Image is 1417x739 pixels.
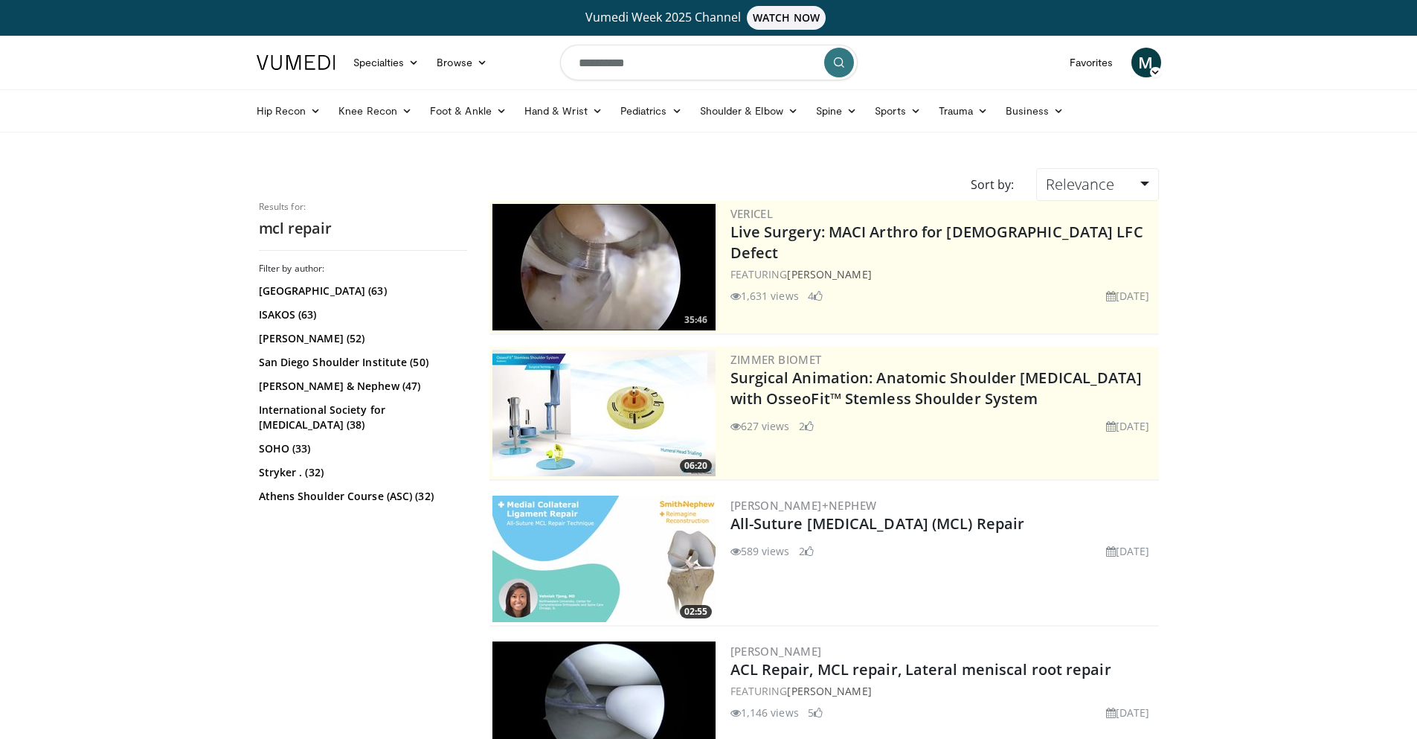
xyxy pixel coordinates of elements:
a: Trauma [930,96,997,126]
a: 35:46 [492,204,716,330]
a: [PERSON_NAME]+Nephew [730,498,877,513]
li: 2 [799,543,814,559]
a: Shoulder & Elbow [691,96,807,126]
a: Relevance [1036,168,1158,201]
a: Vericel [730,206,774,221]
li: [DATE] [1106,705,1150,720]
h3: Filter by author: [259,263,467,275]
span: 02:55 [680,605,712,618]
a: San Diego Shoulder Institute (50) [259,355,463,370]
img: 84e7f812-2061-4fff-86f6-cdff29f66ef4.300x170_q85_crop-smart_upscale.jpg [492,350,716,476]
a: Hand & Wrist [515,96,611,126]
a: Stryker . (32) [259,465,463,480]
li: 589 views [730,543,790,559]
span: 35:46 [680,313,712,327]
li: 627 views [730,418,790,434]
a: ACL Repair, MCL repair, Lateral meniscal root repair [730,659,1111,679]
div: Sort by: [960,168,1025,201]
a: Hip Recon [248,96,330,126]
a: ISAKOS (63) [259,307,463,322]
a: Live Surgery: MACI Arthro for [DEMOGRAPHIC_DATA] LFC Defect [730,222,1143,263]
a: International Society for [MEDICAL_DATA] (38) [259,403,463,432]
li: [DATE] [1106,543,1150,559]
p: Results for: [259,201,467,213]
li: 5 [808,705,823,720]
img: eb023345-1e2d-4374-a840-ddbc99f8c97c.300x170_q85_crop-smart_upscale.jpg [492,204,716,330]
div: FEATURING [730,266,1156,282]
a: [PERSON_NAME] [787,267,871,281]
a: Sports [866,96,930,126]
a: [PERSON_NAME] & Nephew (47) [259,379,463,394]
li: [DATE] [1106,288,1150,304]
a: 06:20 [492,350,716,476]
a: Favorites [1061,48,1122,77]
span: WATCH NOW [747,6,826,30]
li: 2 [799,418,814,434]
a: All-Suture [MEDICAL_DATA] (MCL) Repair [730,514,1025,534]
img: VuMedi Logo [257,55,335,70]
a: Specialties [344,48,428,77]
a: [PERSON_NAME] [787,684,871,698]
a: [PERSON_NAME] (52) [259,331,463,346]
a: Foot & Ankle [421,96,515,126]
li: 1,631 views [730,288,799,304]
a: Vumedi Week 2025 ChannelWATCH NOW [259,6,1159,30]
img: 816cf230-65f6-4701-a6c1-b4cb1c328f00.300x170_q85_crop-smart_upscale.jpg [492,496,716,622]
li: [DATE] [1106,418,1150,434]
h2: mcl repair [259,219,467,238]
li: 4 [808,288,823,304]
a: [PERSON_NAME] [730,644,822,659]
a: [GEOGRAPHIC_DATA] (63) [259,284,463,298]
li: 1,146 views [730,705,799,720]
a: M [1131,48,1161,77]
input: Search topics, interventions [560,45,858,80]
span: 06:20 [680,459,712,473]
a: Zimmer Biomet [730,352,822,367]
a: Spine [807,96,866,126]
a: SOHO (33) [259,441,463,456]
a: Pediatrics [611,96,691,126]
a: Browse [428,48,496,77]
a: Athens Shoulder Course (ASC) (32) [259,489,463,504]
a: Business [997,96,1073,126]
a: 02:55 [492,496,716,622]
a: Knee Recon [330,96,421,126]
span: Relevance [1046,174,1114,194]
a: Surgical Animation: Anatomic Shoulder [MEDICAL_DATA] with OsseoFit™ Stemless Shoulder System [730,368,1142,409]
div: FEATURING [730,683,1156,699]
